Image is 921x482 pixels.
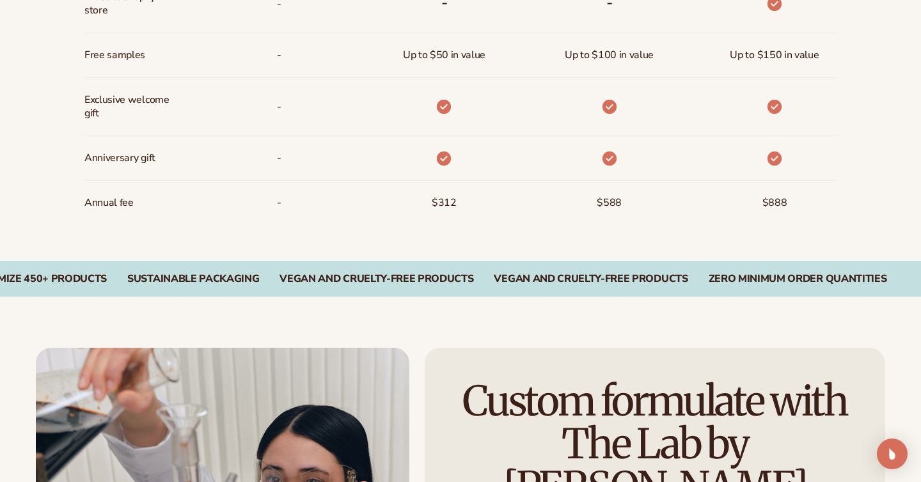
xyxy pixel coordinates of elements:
[762,191,787,215] span: $888
[730,43,819,67] span: Up to $150 in value
[84,191,134,215] span: Annual fee
[277,95,281,119] span: -
[84,43,145,67] span: Free samples
[494,273,688,285] div: Vegan and Cruelty-Free Products
[84,146,155,170] span: Anniversary gift
[279,273,473,285] div: VEGAN AND CRUELTY-FREE PRODUCTS
[432,191,457,215] span: $312
[877,439,908,469] div: Open Intercom Messenger
[277,43,281,67] span: -
[277,146,281,170] span: -
[403,43,485,67] span: Up to $50 in value
[709,273,887,285] div: Zero Minimum Order QuantitieS
[565,43,654,67] span: Up to $100 in value
[84,88,169,125] span: Exclusive welcome gift
[597,191,622,215] span: $588
[277,191,281,215] span: -
[127,273,259,285] div: SUSTAINABLE PACKAGING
